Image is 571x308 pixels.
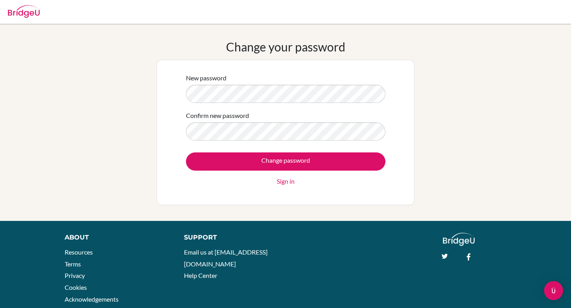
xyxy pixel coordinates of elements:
div: Open Intercom Messenger [544,281,563,300]
a: Resources [65,248,93,256]
a: Email us at [EMAIL_ADDRESS][DOMAIN_NAME] [184,248,268,268]
label: New password [186,73,226,83]
h1: Change your password [226,40,345,54]
a: Terms [65,260,81,268]
a: Acknowledgements [65,295,119,303]
a: Cookies [65,283,87,291]
label: Confirm new password [186,111,249,120]
img: Bridge-U [8,5,40,18]
a: Privacy [65,272,85,279]
a: Sign in [277,177,295,186]
img: logo_white@2x-f4f0deed5e89b7ecb1c2cc34c3e3d731f90f0f143d5ea2071677605dd97b5244.png [443,233,475,246]
div: Support [184,233,278,242]
a: Help Center [184,272,217,279]
div: About [65,233,166,242]
input: Change password [186,152,385,171]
